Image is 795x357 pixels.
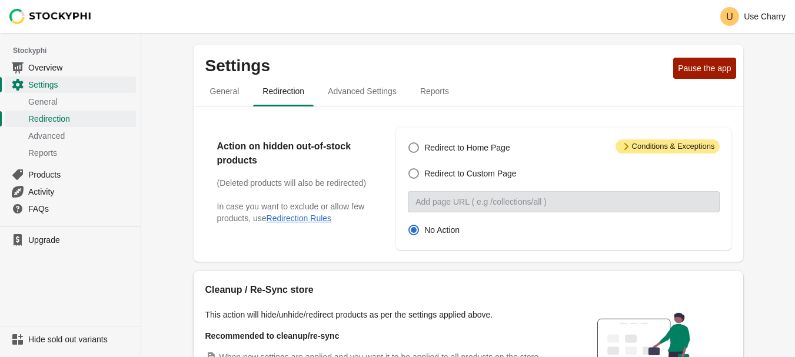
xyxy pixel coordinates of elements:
button: general [198,76,251,106]
span: Advanced Settings [318,81,406,102]
span: Conditions & Exceptions [616,139,720,154]
button: Pause the app [673,58,736,79]
h3: (Deleted products will also be redirected) [217,177,373,189]
span: Reports [28,147,134,159]
span: Redirection [253,81,314,102]
span: Products [28,169,134,181]
strong: Recommended to cleanup/re-sync [205,331,340,341]
div: redirection [194,106,743,262]
span: Redirect to Home Page [424,142,510,154]
span: Upgrade [28,234,134,246]
span: Redirection [28,113,134,125]
p: Use Charry [744,12,786,21]
a: Activity [5,183,136,200]
h2: Action on hidden out-of-stock products [217,139,373,168]
span: General [28,96,134,108]
span: Stockyphi [13,45,141,56]
p: Settings [205,56,669,75]
a: Hide sold out variants [5,331,136,348]
p: In case you want to exclude or allow few products, use [217,201,373,224]
button: Redirection Rules [267,213,332,223]
text: U [726,12,733,22]
a: Advanced [5,127,136,144]
span: Activity [28,186,134,198]
img: Stockyphi [9,9,92,24]
a: Upgrade [5,232,136,248]
span: Overview [28,62,134,74]
a: Overview [5,59,136,76]
span: Redirect to Custom Page [424,168,516,179]
span: Settings [28,79,134,91]
a: Settings [5,76,136,93]
a: Reports [5,144,136,161]
span: Advanced [28,130,134,142]
button: reports [408,76,461,106]
span: Reports [411,81,458,102]
h2: Cleanup / Re-Sync store [205,283,558,297]
a: Products [5,166,136,183]
span: No Action [424,224,460,236]
span: Pause the app [678,64,731,73]
a: Redirection [5,110,136,127]
button: Avatar with initials UUse Charry [716,5,790,28]
span: FAQs [28,203,134,215]
button: Advanced settings [316,76,408,106]
span: General [201,81,249,102]
a: General [5,93,136,110]
input: Add page URL ( e.g /collections/all ) [408,191,719,212]
button: redirection [251,76,316,106]
a: FAQs [5,200,136,217]
span: Avatar with initials U [720,7,739,26]
p: This action will hide/unhide/redirect products as per the settings applied above. [205,309,558,321]
span: Hide sold out variants [28,333,134,345]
